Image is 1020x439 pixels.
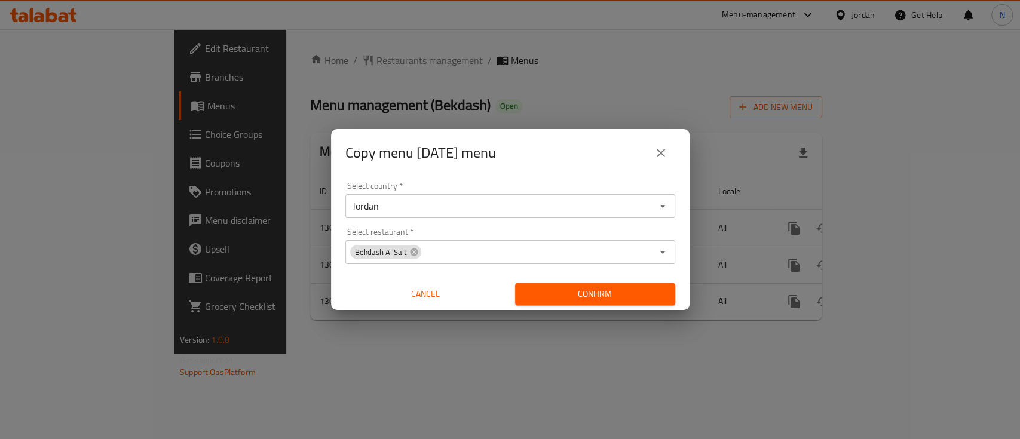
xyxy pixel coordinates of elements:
[647,139,675,167] button: close
[654,244,671,260] button: Open
[345,143,496,162] h2: Copy menu [DATE] menu
[350,287,501,302] span: Cancel
[525,287,666,302] span: Confirm
[350,245,421,259] div: Bekdash Al Salt
[515,283,675,305] button: Confirm
[350,247,412,258] span: Bekdash Al Salt
[345,283,506,305] button: Cancel
[654,198,671,214] button: Open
